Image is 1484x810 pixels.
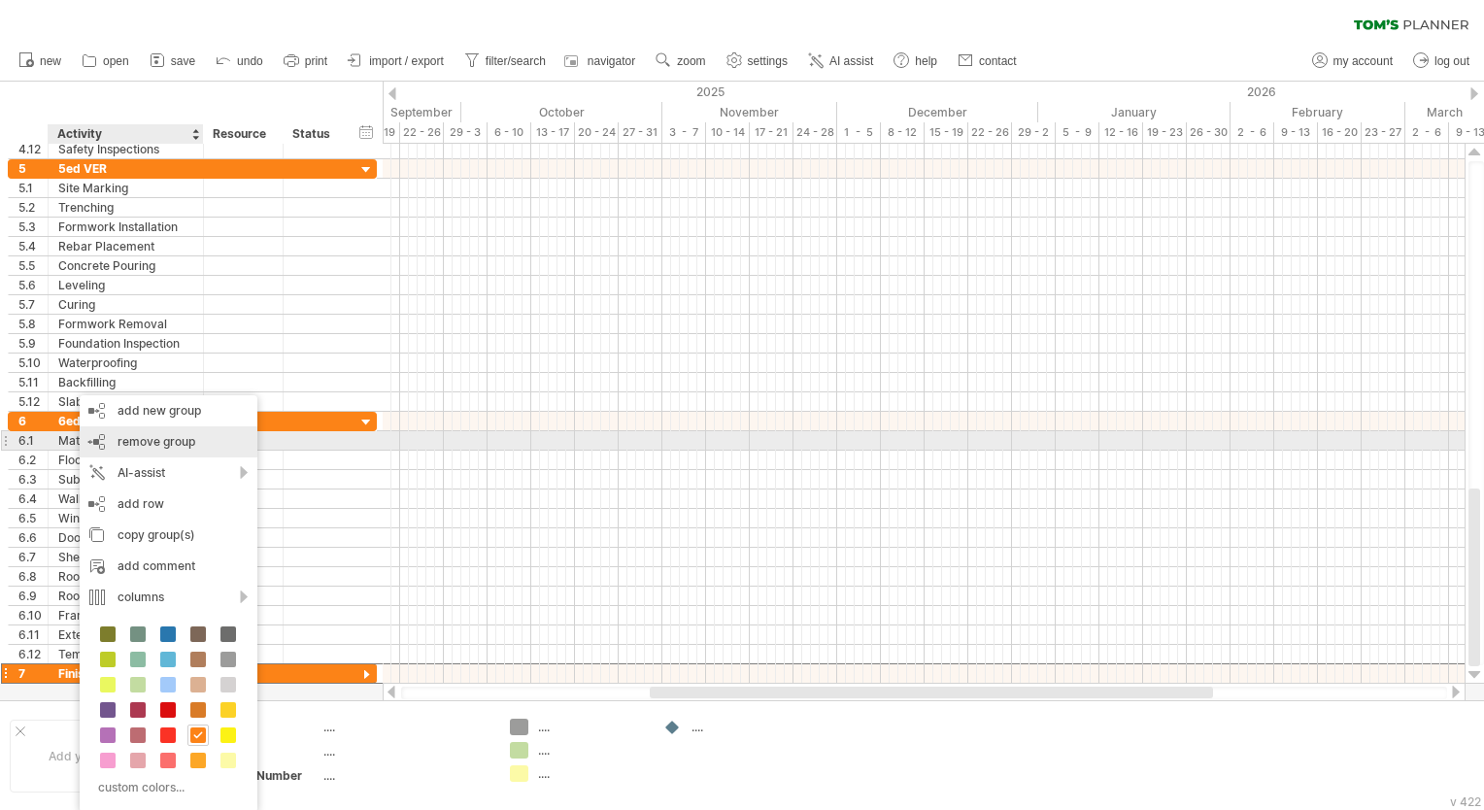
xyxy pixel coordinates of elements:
div: February 2026 [1231,102,1405,122]
span: contact [979,54,1017,68]
div: 6 - 10 [488,122,531,143]
div: 10 - 14 [706,122,750,143]
div: 5.5 [18,256,48,275]
div: 5.6 [18,276,48,294]
div: November 2025 [662,102,837,122]
a: log out [1408,49,1475,74]
span: my account [1333,54,1393,68]
div: .... [323,719,487,735]
div: December 2025 [837,102,1038,122]
div: 5.10 [18,354,48,372]
div: October 2025 [461,102,662,122]
div: Framing Inspection [58,606,193,624]
a: open [77,49,135,74]
div: add new group [80,395,257,426]
span: help [915,54,937,68]
div: 6.4 [18,489,48,508]
div: add comment [80,551,257,582]
div: Sheathing Installation [58,548,193,566]
div: 2 - 6 [1231,122,1274,143]
div: .... [538,742,644,759]
a: save [145,49,201,74]
div: 6.12 [18,645,48,663]
div: 2 - 6 [1405,122,1449,143]
div: Rebar Placement [58,237,193,255]
div: Subfloor Installation [58,470,193,489]
div: 6ed VER [58,412,193,430]
div: Resource [213,124,272,144]
div: 19 - 23 [1143,122,1187,143]
div: 3 - 7 [662,122,706,143]
div: Foundation Inspection [58,334,193,353]
div: Temporary Bracing [58,645,193,663]
div: 29 - 2 [1012,122,1056,143]
div: 7 [18,664,48,683]
span: save [171,54,195,68]
div: January 2026 [1038,102,1231,122]
div: 5 [18,159,48,178]
div: 6.3 [18,470,48,489]
a: help [889,49,943,74]
div: 9 - 13 [1274,122,1318,143]
span: new [40,54,61,68]
div: 27 - 31 [619,122,662,143]
div: Status [292,124,335,144]
div: 16 - 20 [1318,122,1362,143]
span: settings [748,54,788,68]
div: Exterior Wrapping [58,625,193,644]
div: .... [323,743,487,759]
span: filter/search [486,54,546,68]
a: import / export [343,49,450,74]
div: Trenching [58,198,193,217]
a: new [14,49,67,74]
div: 6.8 [18,567,48,586]
div: Floor Joist Installation [58,451,193,469]
div: 22 - 26 [400,122,444,143]
div: Door Openings [58,528,193,547]
div: 13 - 17 [531,122,575,143]
div: 5.12 [18,392,48,411]
a: settings [722,49,793,74]
div: 22 - 26 [968,122,1012,143]
div: Wall Framing [58,489,193,508]
div: Date: [213,743,320,759]
div: 6.9 [18,587,48,605]
div: 6.2 [18,451,48,469]
div: .... [691,719,797,735]
div: Formwork Removal [58,315,193,333]
div: Activity [57,124,192,144]
div: Finishing [58,664,193,683]
div: Leveling [58,276,193,294]
div: 5.2 [18,198,48,217]
div: Formwork Installation [58,218,193,236]
a: AI assist [803,49,879,74]
div: columns [80,582,257,613]
span: undo [237,54,263,68]
div: 5.4 [18,237,48,255]
div: 1 - 5 [837,122,881,143]
div: Add your own logo [10,720,191,793]
span: AI assist [829,54,873,68]
a: contact [953,49,1023,74]
div: Window Openings [58,509,193,527]
div: 29 - 3 [444,122,488,143]
div: Roof Truss Installation [58,567,193,586]
div: 5.1 [18,179,48,197]
div: 6.1 [18,431,48,450]
div: 15 - 19 [925,122,968,143]
div: Concrete Pouring [58,256,193,275]
div: 5 - 9 [1056,122,1099,143]
a: navigator [561,49,641,74]
div: 26 - 30 [1187,122,1231,143]
div: 5.9 [18,334,48,353]
div: copy group(s) [80,520,257,551]
span: zoom [677,54,705,68]
div: Site Marking [58,179,193,197]
div: Curing [58,295,193,314]
a: undo [211,49,269,74]
div: 4.12 [18,140,48,158]
a: filter/search [459,49,552,74]
div: 20 - 24 [575,122,619,143]
div: 6.10 [18,606,48,624]
div: 6.11 [18,625,48,644]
